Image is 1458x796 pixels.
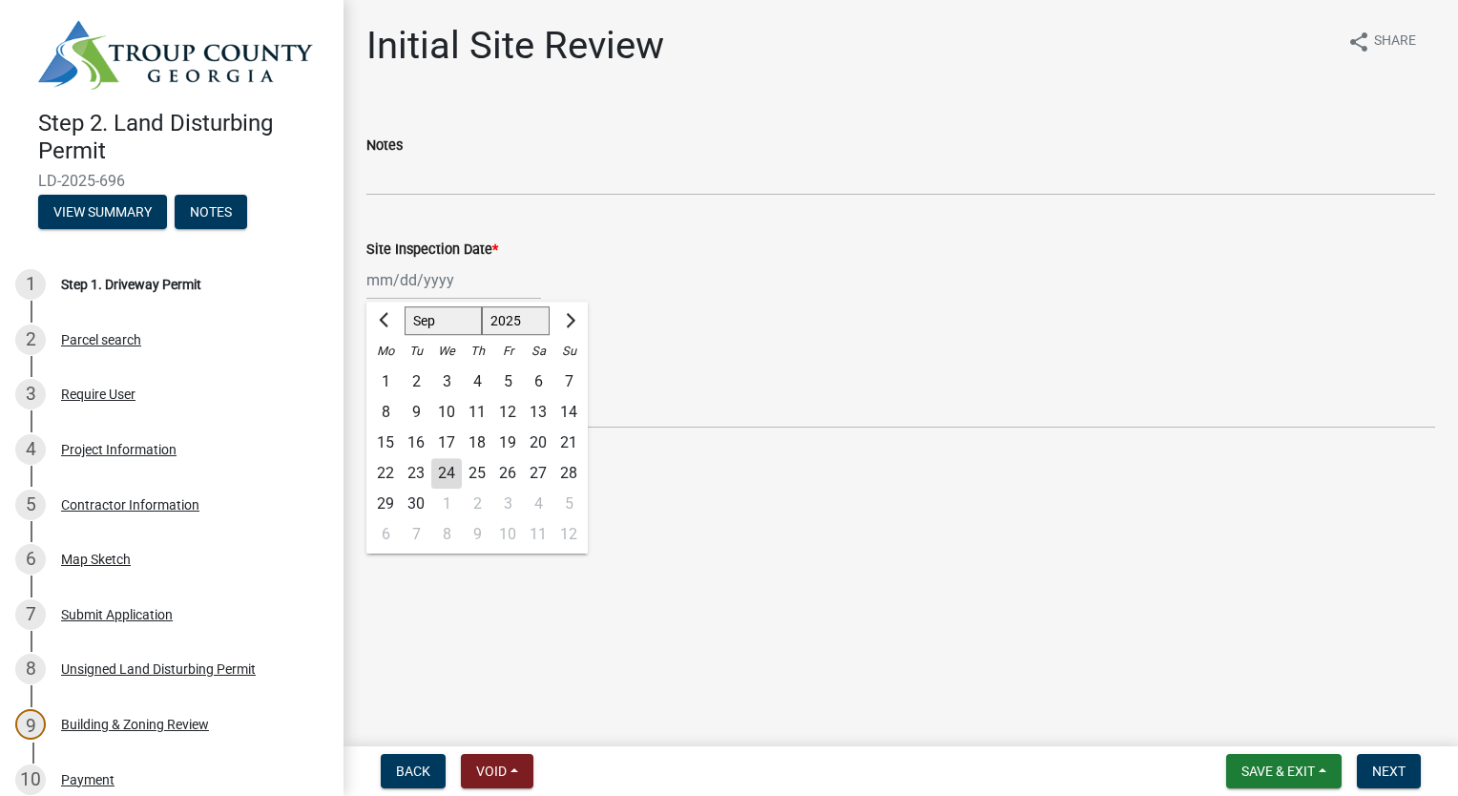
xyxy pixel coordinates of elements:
div: 30 [401,489,431,519]
div: 20 [523,428,553,458]
div: Thursday, September 4, 2025 [462,367,492,397]
div: 25 [462,458,492,489]
div: 23 [401,458,431,489]
h1: Initial Site Review [366,23,664,69]
div: Mo [370,336,401,367]
wm-modal-confirm: Summary [38,206,167,221]
div: Saturday, September 20, 2025 [523,428,553,458]
div: Sunday, October 5, 2025 [553,489,584,519]
div: 5 [15,490,46,520]
span: Next [1372,764,1406,779]
i: share [1347,31,1370,53]
div: Sunday, September 7, 2025 [553,367,584,397]
div: Tuesday, September 2, 2025 [401,367,431,397]
div: 26 [492,458,523,489]
div: Monday, September 15, 2025 [370,428,401,458]
div: Tuesday, October 7, 2025 [401,519,431,550]
div: Monday, September 22, 2025 [370,458,401,489]
div: 1 [15,269,46,300]
div: Saturday, September 13, 2025 [523,397,553,428]
div: Thursday, October 2, 2025 [462,489,492,519]
button: Notes [175,195,247,229]
div: Saturday, September 6, 2025 [523,367,553,397]
div: Sunday, September 28, 2025 [553,458,584,489]
img: Troup County, Georgia [38,20,313,90]
div: 15 [370,428,401,458]
div: Tuesday, September 16, 2025 [401,428,431,458]
span: Void [476,764,507,779]
div: Sunday, September 21, 2025 [553,428,584,458]
div: Friday, September 5, 2025 [492,367,523,397]
div: 21 [553,428,584,458]
div: 10 [431,397,462,428]
div: Sunday, October 12, 2025 [553,519,584,550]
div: Saturday, September 27, 2025 [523,458,553,489]
span: Back [396,764,430,779]
div: 14 [553,397,584,428]
div: Saturday, October 11, 2025 [523,519,553,550]
div: Monday, September 1, 2025 [370,367,401,397]
div: 2 [15,325,46,355]
div: Wednesday, October 8, 2025 [431,519,462,550]
button: Next [1357,754,1421,788]
wm-modal-confirm: Notes [175,206,247,221]
button: Next month [557,305,580,336]
h4: Step 2. Land Disturbing Permit [38,110,328,165]
button: Back [381,754,446,788]
div: Building & Zoning Review [61,718,209,731]
div: Thursday, September 11, 2025 [462,397,492,428]
div: 3 [492,489,523,519]
div: Tuesday, September 23, 2025 [401,458,431,489]
div: Friday, September 19, 2025 [492,428,523,458]
div: Sunday, September 14, 2025 [553,397,584,428]
div: Fr [492,336,523,367]
div: Thursday, September 25, 2025 [462,458,492,489]
button: shareShare [1332,23,1431,60]
div: Step 1. Driveway Permit [61,278,201,291]
div: 13 [523,397,553,428]
div: 7 [553,367,584,397]
div: 10 [15,765,46,795]
div: 7 [401,519,431,550]
div: Tu [401,336,431,367]
div: 4 [523,489,553,519]
div: 9 [15,709,46,740]
div: 22 [370,458,401,489]
div: Saturday, October 4, 2025 [523,489,553,519]
div: 2 [401,367,431,397]
div: Tuesday, September 30, 2025 [401,489,431,519]
div: 4 [462,367,492,397]
div: 12 [553,519,584,550]
div: 18 [462,428,492,458]
select: Select year [482,306,551,335]
div: 10 [492,519,523,550]
span: LD-2025-696 [38,172,305,190]
div: Wednesday, September 17, 2025 [431,428,462,458]
div: Submit Application [61,608,173,621]
div: Friday, October 10, 2025 [492,519,523,550]
div: 9 [401,397,431,428]
label: Site Inspection Date [366,243,498,257]
div: 17 [431,428,462,458]
div: Contractor Information [61,498,199,512]
div: Su [553,336,584,367]
div: Monday, October 6, 2025 [370,519,401,550]
div: Friday, September 26, 2025 [492,458,523,489]
div: Th [462,336,492,367]
button: Previous month [374,305,397,336]
div: 6 [15,544,46,575]
div: We [431,336,462,367]
span: Share [1374,31,1416,53]
div: Payment [61,773,115,786]
label: Notes [366,139,403,153]
div: 8 [370,397,401,428]
div: 29 [370,489,401,519]
div: 1 [431,489,462,519]
div: 7 [15,599,46,630]
div: Sa [523,336,553,367]
div: 2 [462,489,492,519]
div: 4 [15,434,46,465]
div: Thursday, October 9, 2025 [462,519,492,550]
div: 11 [523,519,553,550]
div: 24 [431,458,462,489]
